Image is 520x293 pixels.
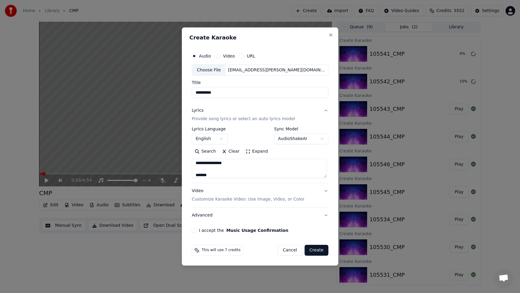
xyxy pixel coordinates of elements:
[192,188,304,203] div: Video
[226,67,328,73] div: [EMAIL_ADDRESS][PERSON_NAME][DOMAIN_NAME]/Shared drives/Sing King G Drive/Filemaker/CPT_Tracks/Ne...
[192,65,226,76] div: Choose File
[219,147,243,157] button: Clear
[192,116,295,122] p: Provide song lyrics or select an auto lyrics model
[192,108,203,114] div: Lyrics
[192,103,328,127] button: LyricsProvide song lyrics or select an auto lyrics model
[192,81,328,85] label: Title
[192,196,304,202] p: Customize Karaoke Video: Use Image, Video, or Color
[189,35,331,40] h2: Create Karaoke
[243,147,271,157] button: Expand
[192,127,328,183] div: LyricsProvide song lyrics or select an auto lyrics model
[305,245,328,256] button: Create
[192,207,328,223] button: Advanced
[192,147,219,157] button: Search
[223,54,235,58] label: Video
[192,127,228,131] label: Lyrics Language
[202,248,240,253] span: This will use 7 credits
[192,183,328,207] button: VideoCustomize Karaoke Video: Use Image, Video, or Color
[247,54,255,58] label: URL
[278,245,302,256] button: Cancel
[226,228,288,232] button: I accept the
[274,127,328,131] label: Sync Model
[199,228,288,232] label: I accept the
[199,54,211,58] label: Audio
